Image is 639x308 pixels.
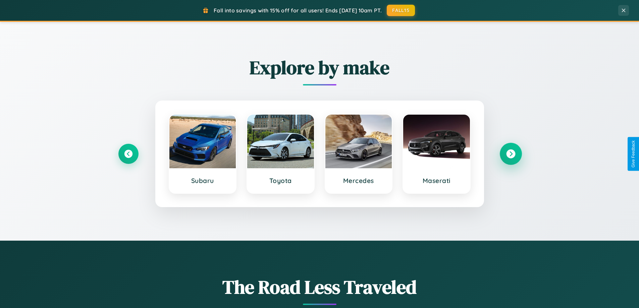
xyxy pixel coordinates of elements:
[631,140,636,168] div: Give Feedback
[387,5,415,16] button: FALL15
[118,274,521,300] h1: The Road Less Traveled
[176,177,229,185] h3: Subaru
[214,7,382,14] span: Fall into savings with 15% off for all users! Ends [DATE] 10am PT.
[332,177,385,185] h3: Mercedes
[118,55,521,80] h2: Explore by make
[254,177,307,185] h3: Toyota
[410,177,463,185] h3: Maserati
